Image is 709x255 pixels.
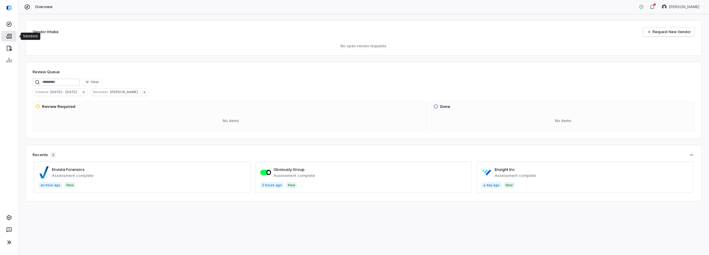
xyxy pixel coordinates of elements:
[7,5,12,11] img: svg%3e
[669,5,699,9] span: [PERSON_NAME]
[440,104,450,110] h3: Done
[52,167,85,172] a: Envista Forensics
[82,79,102,86] button: Filter
[33,152,56,158] div: Recents
[35,5,53,9] span: Overview
[644,27,695,36] a: Request New Vendor
[91,80,99,84] span: Filter
[91,89,110,95] span: Reviewer :
[110,89,140,95] span: [PERSON_NAME]
[662,5,667,9] img: Anita Ritter avatar
[50,89,79,95] span: [DATE] - [DATE]
[33,69,60,75] h1: Review Queue
[658,2,703,11] button: Anita Ritter avatar[PERSON_NAME]
[33,44,695,49] p: No open vendor requests
[50,152,56,158] span: 3
[273,167,305,172] a: Obviously Group
[35,113,427,129] div: No items
[495,167,515,172] a: Ensight Inc
[33,89,50,95] span: Created :
[33,29,59,35] h2: Vendor Intake
[42,104,75,110] h3: Review Required
[23,34,38,39] div: Vendors
[33,152,695,158] button: Recents3
[433,113,693,129] div: No items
